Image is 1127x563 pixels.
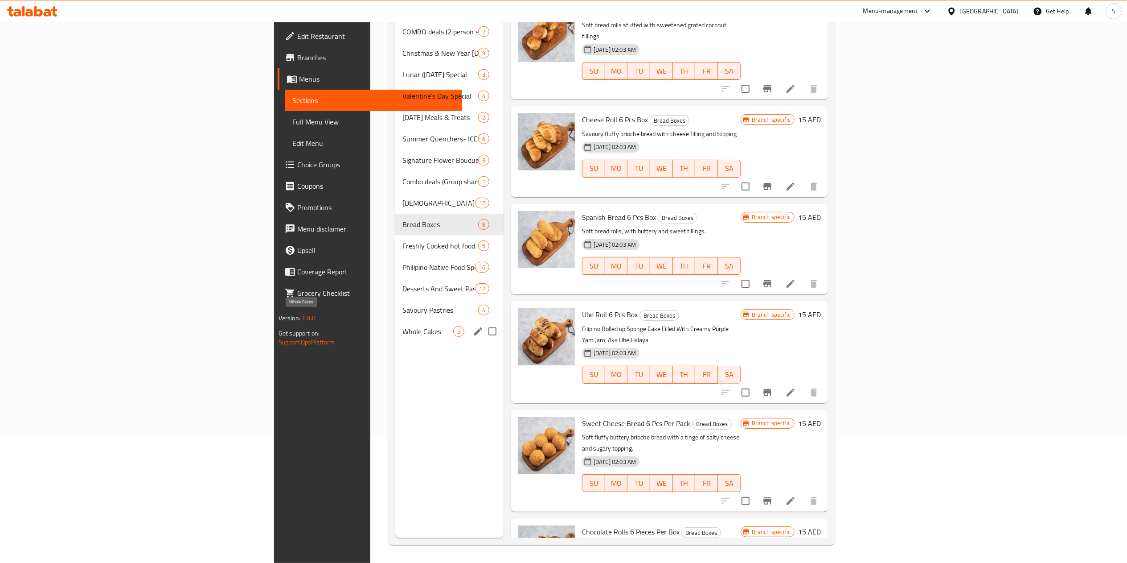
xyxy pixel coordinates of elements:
span: TU [631,65,647,78]
nav: Menu sections [395,17,504,346]
span: Ube Roll 6 Pcs Box [582,308,638,321]
span: Signature Flower Bouquet Cake [402,155,478,166]
div: [DEMOGRAPHIC_DATA] Kakanin12 [395,192,504,214]
span: 9 [479,49,489,58]
button: Branch-specific-item [757,176,778,197]
div: Philipino Native Food Special [402,262,475,273]
button: SA [718,257,741,275]
span: 3 [479,70,489,79]
span: Choice Groups [297,159,455,170]
a: Edit Menu [285,132,462,154]
span: Menus [299,74,455,84]
h6: 15 AED [798,417,821,430]
p: Filipino Rolled up Sponge Cake Filled With Creamy Purple Yam Jam, Aka Ube Halaya [582,323,741,346]
span: Branch specific [748,310,794,319]
button: SA [718,160,741,178]
span: Full Menu View [292,116,455,127]
div: Signature Flower Bouquet Cake3 [395,149,504,171]
span: MO [609,162,624,175]
div: items [478,219,489,230]
button: delete [803,273,824,294]
span: [DATE] Meals & Treats [402,112,478,123]
span: WE [654,368,669,381]
span: 5 [454,327,464,336]
span: MO [609,65,624,78]
div: COMBO deals (2 person sharing)7 [395,21,504,42]
button: Branch-specific-item [757,382,778,403]
span: FR [699,477,714,490]
span: Bread Boxes [682,528,721,538]
span: 4 [479,306,489,315]
span: Savoury Pastries [402,305,478,315]
span: TH [676,162,692,175]
button: WE [650,257,673,275]
span: Select to update [736,177,755,196]
span: Christmas & New Year [DATE] Menu [402,48,478,58]
div: items [478,240,489,251]
div: Bread Boxes [692,419,732,430]
div: Freshly Cooked hot food6 [395,235,504,257]
span: SU [586,162,602,175]
button: delete [803,382,824,403]
span: 16 [475,263,489,272]
div: Combo deals (Group sharing 6-10 pax)1 [395,171,504,192]
span: Whole Cakes [402,326,453,337]
img: Sweet Cheese Bread 6 Pcs Per Pack [518,417,575,474]
span: SA [721,162,737,175]
span: Sections [292,95,455,106]
span: Edit Restaurant [297,31,455,41]
span: SU [586,260,602,273]
div: Filipino Kakanin [402,198,475,208]
button: FR [695,366,718,384]
a: Upsell [278,240,462,261]
span: Branch specific [748,419,794,427]
div: items [478,112,489,123]
span: Get support on: [279,327,320,339]
span: [DATE] 02:03 AM [590,458,639,466]
span: WE [654,65,669,78]
div: Bread Boxes [639,310,679,321]
span: Menu disclaimer [297,224,455,234]
span: Cheese Roll 6 Pcs Box [582,113,648,126]
button: FR [695,257,718,275]
span: FR [699,260,714,273]
span: Bread Boxes [402,219,478,230]
div: Christmas & New Year 2025 Menu [402,48,478,58]
span: [DATE] 02:03 AM [590,349,639,357]
span: 2 [479,113,489,122]
p: Soft bread rolls, with buttery and sweet fillings. [582,226,741,237]
div: Savoury Pastries4 [395,299,504,321]
button: TH [673,474,696,492]
span: Edit Menu [292,138,455,149]
button: delete [803,176,824,197]
span: WE [654,260,669,273]
button: WE [650,160,673,178]
button: SA [718,474,741,492]
span: 17 [475,285,489,293]
a: Edit menu item [785,83,796,94]
div: items [478,133,489,144]
div: items [475,198,489,208]
span: Coverage Report [297,266,455,277]
span: SU [586,477,602,490]
div: Desserts And Sweet Pastries17 [395,278,504,299]
span: Branch specific [748,213,794,221]
button: delete [803,490,824,512]
span: S [1112,6,1115,16]
span: SA [721,260,737,273]
span: TU [631,477,647,490]
span: [DATE] 02:03 AM [590,240,639,249]
button: TU [627,257,650,275]
button: SU [582,366,605,384]
span: Select to update [736,383,755,402]
button: TH [673,62,696,80]
span: WE [654,477,669,490]
img: Pan De Coco 6 Pcs Box [518,5,575,62]
div: Whole Cakes5edit [395,321,504,342]
span: Select to update [736,79,755,98]
p: Soft fluffy buttery brioche bread with a tinge of salty cheese and sugary topping. [582,432,741,454]
div: Lunar (Chinese) New Year Special [402,69,478,80]
h6: 15 AED [798,211,821,224]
